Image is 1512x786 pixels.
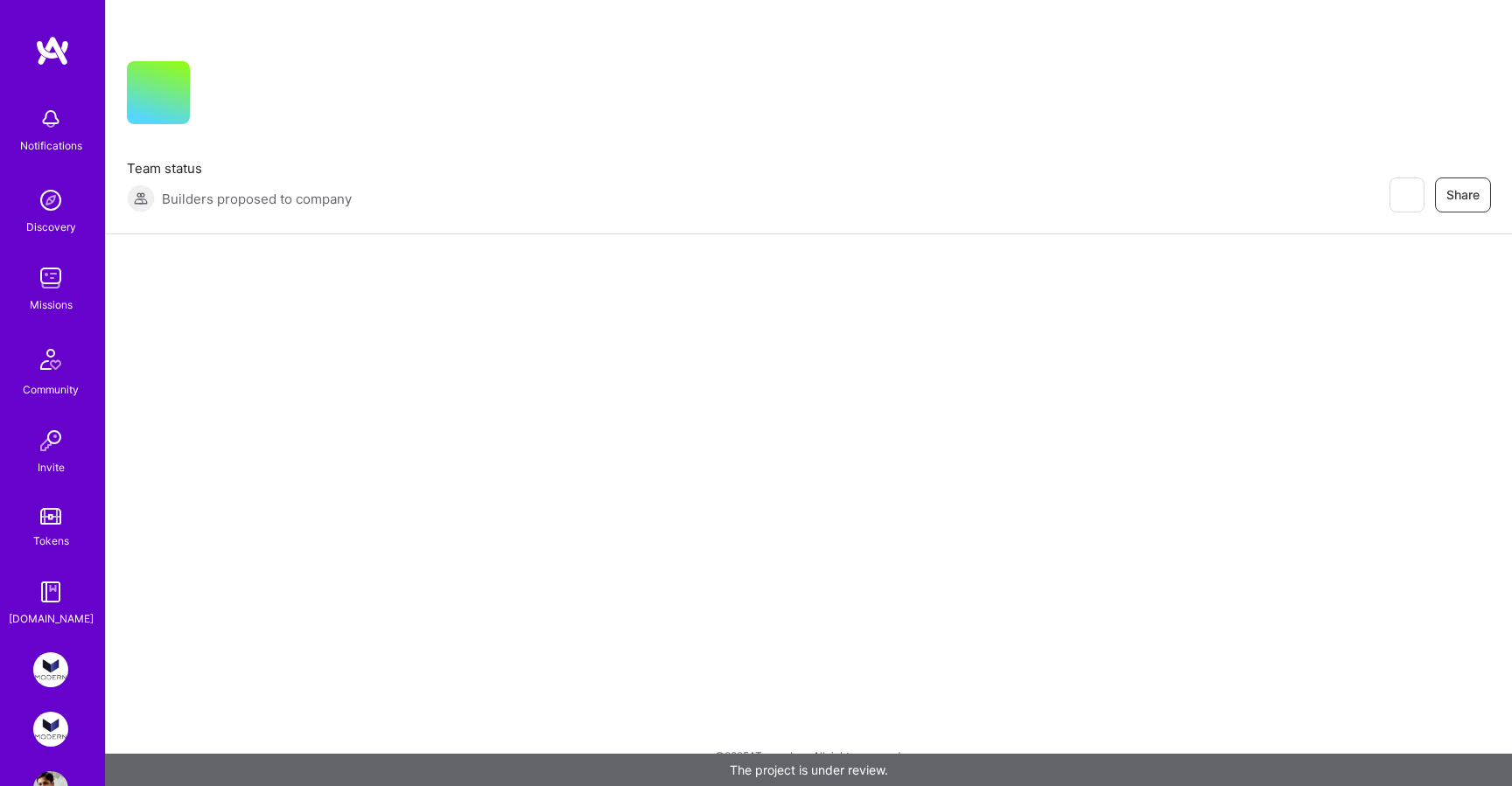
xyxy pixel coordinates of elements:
span: Builders proposed to company [162,190,352,208]
img: bell [33,101,68,136]
span: Share [1446,186,1480,204]
a: Modern Exec: Project Magic [29,712,73,747]
i: icon CompanyGray [211,89,225,103]
img: guide book [33,574,68,609]
div: Community [23,380,79,399]
img: tokens [40,508,61,525]
img: Modern Exec: Project Magic [33,712,68,747]
div: Invite [38,458,65,476]
img: Builders proposed to company [127,184,155,212]
img: Modern Exec: Team for Platform & AI Development [33,652,68,687]
button: Share [1435,177,1491,212]
img: discovery [33,183,68,218]
div: Discovery [26,218,76,236]
img: Invite [33,423,68,458]
span: Team status [127,159,352,177]
img: teamwork [33,261,68,296]
div: Missions [30,296,73,314]
img: Community [30,338,72,380]
div: [DOMAIN_NAME] [9,609,94,628]
img: logo [35,35,70,66]
div: Tokens [33,532,69,550]
div: The project is under review. [105,754,1512,786]
div: Notifications [20,136,82,155]
a: Modern Exec: Team for Platform & AI Development [29,652,73,687]
i: icon EyeClosed [1399,188,1413,202]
